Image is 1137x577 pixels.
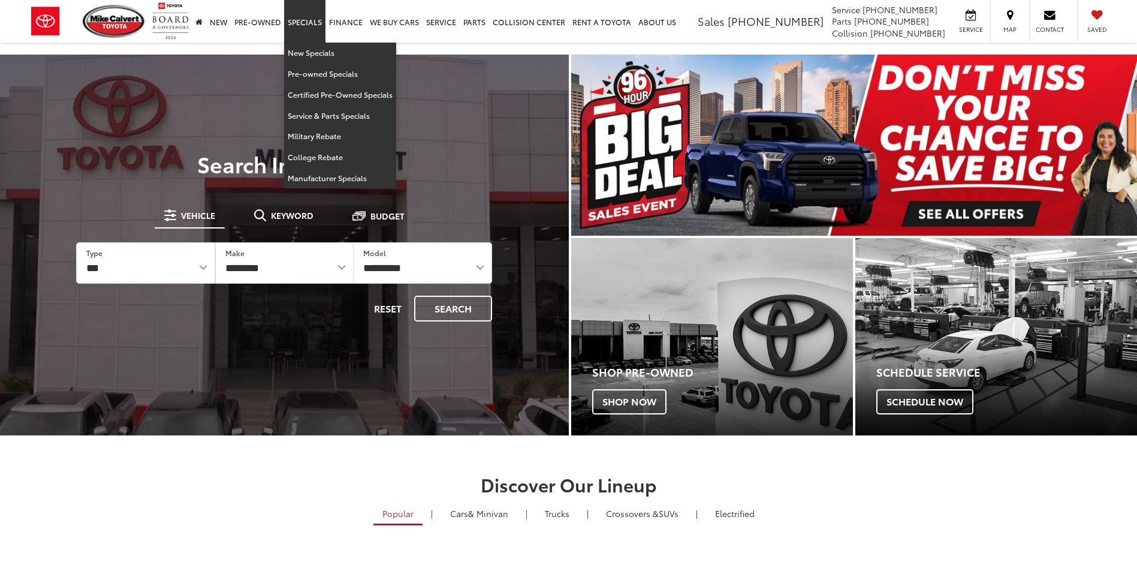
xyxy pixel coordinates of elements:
h4: Schedule Service [876,366,1137,378]
img: Mike Calvert Toyota [83,5,146,38]
a: Electrified [706,503,764,524]
a: New Specials [284,43,396,64]
label: Type [86,248,102,258]
a: Popular [373,503,423,525]
a: Service & Parts Specials [284,106,396,127]
span: Budget [370,212,405,220]
a: SUVs [597,503,687,524]
span: Service [832,4,860,16]
a: Pre-owned Specials [284,64,396,85]
span: Keyword [271,211,313,220]
li: | [693,507,701,519]
span: [PHONE_NUMBER] [870,27,945,39]
span: [PHONE_NUMBER] [862,4,937,16]
li: | [584,507,592,519]
span: Sales [698,13,725,29]
a: Manufacturer Specials [284,168,396,188]
span: Parts [832,15,852,27]
span: Map [997,25,1023,34]
span: Schedule Now [876,389,973,414]
div: Toyota [855,238,1137,435]
h4: Shop Pre-Owned [592,366,853,378]
button: Search [414,296,492,321]
h3: Search Inventory [50,152,518,176]
span: Crossovers & [606,507,659,519]
li: | [428,507,436,519]
span: Contact [1036,25,1064,34]
button: Reset [364,296,412,321]
li: | [523,507,530,519]
a: College Rebate [284,147,396,168]
a: Trucks [536,503,578,524]
span: & Minivan [468,507,508,519]
label: Make [225,248,245,258]
span: [PHONE_NUMBER] [854,15,929,27]
a: Certified Pre-Owned Specials [284,85,396,106]
a: Military Rebate [284,126,396,147]
a: Shop Pre-Owned Shop Now [571,238,853,435]
label: Model [363,248,386,258]
div: Toyota [571,238,853,435]
h2: Discover Our Lineup [146,474,991,494]
span: Service [957,25,984,34]
span: Shop Now [592,389,666,414]
span: Vehicle [181,211,215,220]
a: Schedule Service Schedule Now [855,238,1137,435]
span: [PHONE_NUMBER] [728,13,824,29]
span: Saved [1084,25,1110,34]
a: Cars [441,503,517,524]
span: Collision [832,27,868,39]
